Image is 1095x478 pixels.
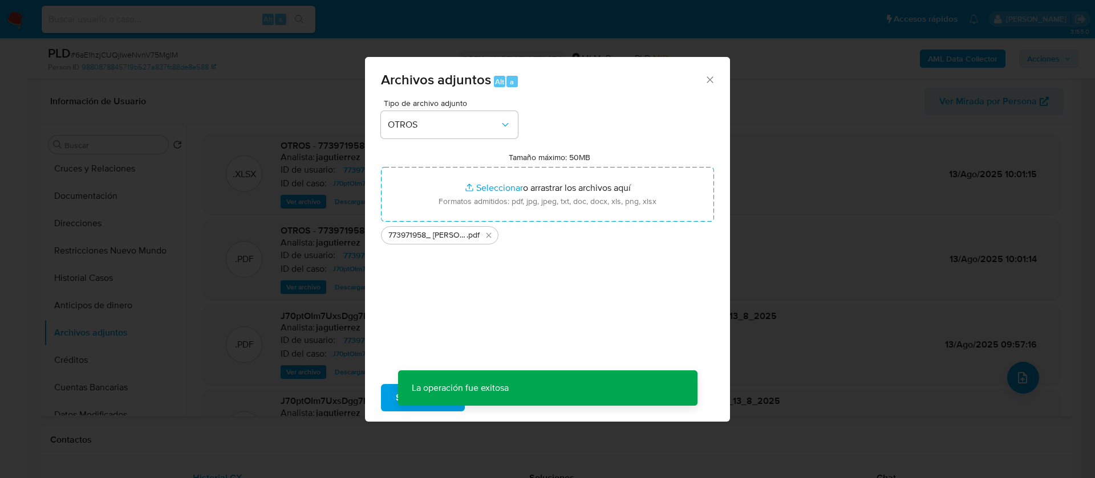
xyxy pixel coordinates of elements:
[704,74,715,84] button: Cerrar
[467,230,480,241] span: .pdf
[484,385,521,410] span: Cancelar
[381,222,714,244] ul: Archivos seleccionados
[396,385,450,410] span: Subir archivo
[388,230,467,241] span: 773971958_ [PERSON_NAME] de [PERSON_NAME] Vega_AGOSTO 2025
[495,76,504,87] span: Alt
[381,384,465,411] button: Subir archivo
[398,370,522,406] p: La operación fue exitosa
[482,228,496,242] button: Eliminar 773971958_ Jose de Jesus Reyna Vega_AGOSTO 2025.pdf
[381,111,518,138] button: OTROS
[509,152,590,162] label: Tamaño máximo: 50MB
[510,76,514,87] span: a
[388,119,500,130] span: OTROS
[384,99,521,107] span: Tipo de archivo adjunto
[381,70,491,89] span: Archivos adjuntos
